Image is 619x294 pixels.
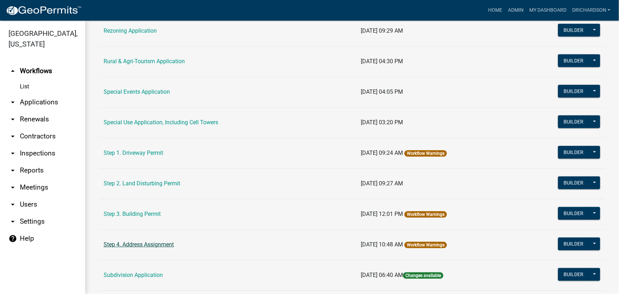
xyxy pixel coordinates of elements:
a: Home [485,4,505,17]
i: arrow_drop_down [9,132,17,141]
i: arrow_drop_down [9,200,17,209]
button: Builder [558,207,589,220]
a: Rural & Agri-Tourism Application [104,58,185,65]
a: Subdivision Application [104,272,163,278]
a: Admin [505,4,526,17]
span: [DATE] 09:29 AM [361,27,403,34]
span: [DATE] 06:40 AM [361,272,403,278]
button: Builder [558,54,589,67]
i: arrow_drop_down [9,166,17,175]
a: Special Use Application, Including Cell Towers [104,119,218,126]
a: Workflow Warnings [407,151,444,156]
span: [DATE] 12:01 PM [361,211,403,217]
a: Workflow Warnings [407,212,444,217]
a: Step 1. Driveway Permit [104,149,163,156]
button: Builder [558,24,589,37]
a: Step 3. Building Permit [104,211,161,217]
button: Builder [558,268,589,281]
span: Changes available [403,272,443,279]
a: drichardson [569,4,613,17]
a: Special Events Application [104,88,170,95]
a: Step 2. Land Disturbing Permit [104,180,180,187]
i: arrow_drop_down [9,183,17,192]
span: [DATE] 03:20 PM [361,119,403,126]
a: My Dashboard [526,4,569,17]
span: [DATE] 04:30 PM [361,58,403,65]
a: Step 4. Address Assignment [104,241,174,248]
span: [DATE] 10:48 AM [361,241,403,248]
button: Builder [558,176,589,189]
i: arrow_drop_up [9,67,17,75]
i: arrow_drop_down [9,115,17,124]
a: Workflow Warnings [407,243,444,247]
a: Rezoning Application [104,27,157,34]
span: [DATE] 09:24 AM [361,149,403,156]
button: Builder [558,238,589,250]
i: help [9,234,17,243]
i: arrow_drop_down [9,98,17,107]
button: Builder [558,115,589,128]
span: [DATE] 04:05 PM [361,88,403,95]
button: Builder [558,146,589,159]
i: arrow_drop_down [9,149,17,158]
button: Builder [558,85,589,98]
i: arrow_drop_down [9,217,17,226]
span: [DATE] 09:27 AM [361,180,403,187]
